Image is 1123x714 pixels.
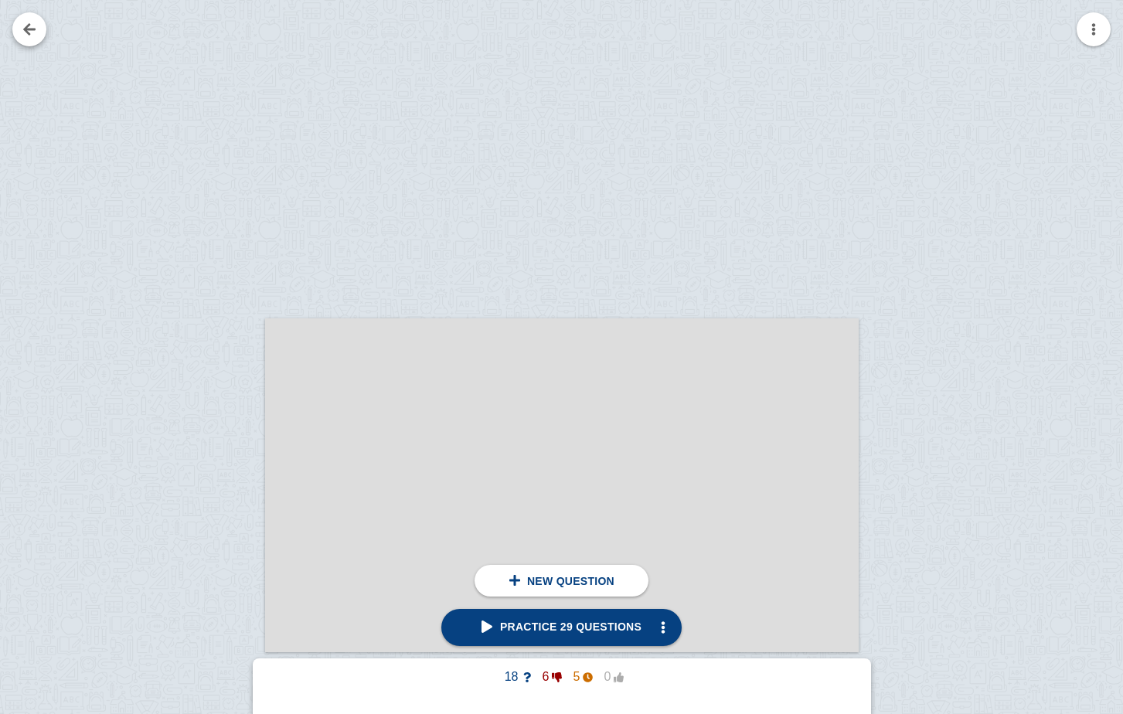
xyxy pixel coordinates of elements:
[488,665,636,689] button: 18650
[12,12,46,46] a: Go back to your notes
[562,670,593,684] span: 5
[482,620,641,633] span: Practice 29 questions
[593,670,624,684] span: 0
[527,575,614,587] span: New question
[500,670,531,684] span: 18
[531,670,562,684] span: 6
[441,609,682,646] a: Practice 29 questions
